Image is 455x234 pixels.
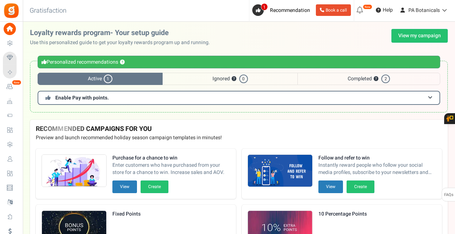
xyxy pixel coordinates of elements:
[252,4,313,16] a: 1 Recommendation
[232,77,236,81] button: ?
[318,210,374,218] strong: 10 Percentage Points
[270,7,310,14] span: Recommendation
[141,180,168,193] button: Create
[30,29,216,37] h2: Loyalty rewards program- Your setup guide
[36,125,442,133] h4: RECOMMENDED CAMPAIGNS FOR YOU
[316,4,351,16] a: Book a call
[36,134,442,141] p: Preview and launch recommended holiday season campaign templates in minutes!
[318,180,343,193] button: View
[363,4,372,9] em: New
[373,4,396,16] a: Help
[30,39,216,46] p: Use this personalized guide to get your loyalty rewards program up and running.
[408,7,440,14] span: PA Botanicals
[112,162,230,176] span: Enter customers who have purchased from your store for a chance to win. Increase sales and AOV.
[112,154,230,162] strong: Purchase for a chance to win
[3,81,20,93] a: New
[318,154,436,162] strong: Follow and refer to win
[239,75,248,83] span: 0
[55,94,109,102] span: Enable Pay with points.
[12,80,21,85] em: New
[42,155,106,187] img: Recommended Campaigns
[318,162,436,176] span: Instantly reward people who follow your social media profiles, subscribe to your newsletters and ...
[374,77,378,81] button: ?
[104,75,112,83] span: 1
[112,180,137,193] button: View
[3,3,20,19] img: Gratisfaction
[381,75,390,83] span: 2
[381,7,393,14] span: Help
[391,29,448,43] a: View my campaign
[163,73,298,85] span: Ignored
[120,60,125,65] button: ?
[297,73,440,85] span: Completed
[248,155,312,187] img: Recommended Campaigns
[22,4,74,18] h3: Gratisfaction
[38,73,163,85] span: Active
[261,3,268,10] span: 1
[347,180,374,193] button: Create
[444,188,454,202] span: FAQs
[38,56,440,68] div: Personalized recommendations
[112,210,168,218] strong: Fixed Points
